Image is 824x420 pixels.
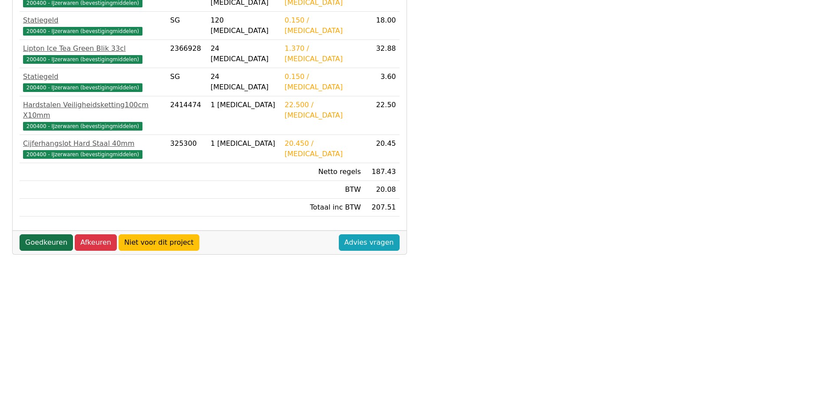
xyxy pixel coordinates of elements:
a: Niet voor dit project [119,234,199,251]
td: BTW [281,181,364,199]
div: 120 [MEDICAL_DATA] [211,15,278,36]
td: 32.88 [364,40,400,68]
td: 22.50 [364,96,400,135]
span: 200400 - IJzerwaren (bevestigingmiddelen) [23,27,142,36]
td: 2366928 [167,40,207,68]
span: 200400 - IJzerwaren (bevestigingmiddelen) [23,122,142,131]
div: Lipton Ice Tea Green Blik 33cl [23,43,163,54]
td: SG [167,68,207,96]
td: 207.51 [364,199,400,217]
div: 1 [MEDICAL_DATA] [211,100,278,110]
div: Statiegeld [23,72,163,82]
td: 20.08 [364,181,400,199]
td: 325300 [167,135,207,163]
div: 24 [MEDICAL_DATA] [211,43,278,64]
span: 200400 - IJzerwaren (bevestigingmiddelen) [23,150,142,159]
td: Totaal inc BTW [281,199,364,217]
td: 3.60 [364,68,400,96]
a: Cijferhangslot Hard Staal 40mm200400 - IJzerwaren (bevestigingmiddelen) [23,138,163,159]
td: SG [167,12,207,40]
div: 0.150 / [MEDICAL_DATA] [285,15,361,36]
div: 22.500 / [MEDICAL_DATA] [285,100,361,121]
a: Statiegeld200400 - IJzerwaren (bevestigingmiddelen) [23,72,163,92]
div: 1.370 / [MEDICAL_DATA] [285,43,361,64]
a: Goedkeuren [20,234,73,251]
div: 1 [MEDICAL_DATA] [211,138,278,149]
a: Afkeuren [75,234,117,251]
div: 0.150 / [MEDICAL_DATA] [285,72,361,92]
a: Hardstalen Veiligheidsketting100cm X10mm200400 - IJzerwaren (bevestigingmiddelen) [23,100,163,131]
div: 24 [MEDICAL_DATA] [211,72,278,92]
div: 20.450 / [MEDICAL_DATA] [285,138,361,159]
td: 2414474 [167,96,207,135]
td: Netto regels [281,163,364,181]
td: 18.00 [364,12,400,40]
span: 200400 - IJzerwaren (bevestigingmiddelen) [23,83,142,92]
div: Cijferhangslot Hard Staal 40mm [23,138,163,149]
a: Advies vragen [339,234,400,251]
td: 20.45 [364,135,400,163]
a: Statiegeld200400 - IJzerwaren (bevestigingmiddelen) [23,15,163,36]
td: 187.43 [364,163,400,181]
div: Hardstalen Veiligheidsketting100cm X10mm [23,100,163,121]
span: 200400 - IJzerwaren (bevestigingmiddelen) [23,55,142,64]
a: Lipton Ice Tea Green Blik 33cl200400 - IJzerwaren (bevestigingmiddelen) [23,43,163,64]
div: Statiegeld [23,15,163,26]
